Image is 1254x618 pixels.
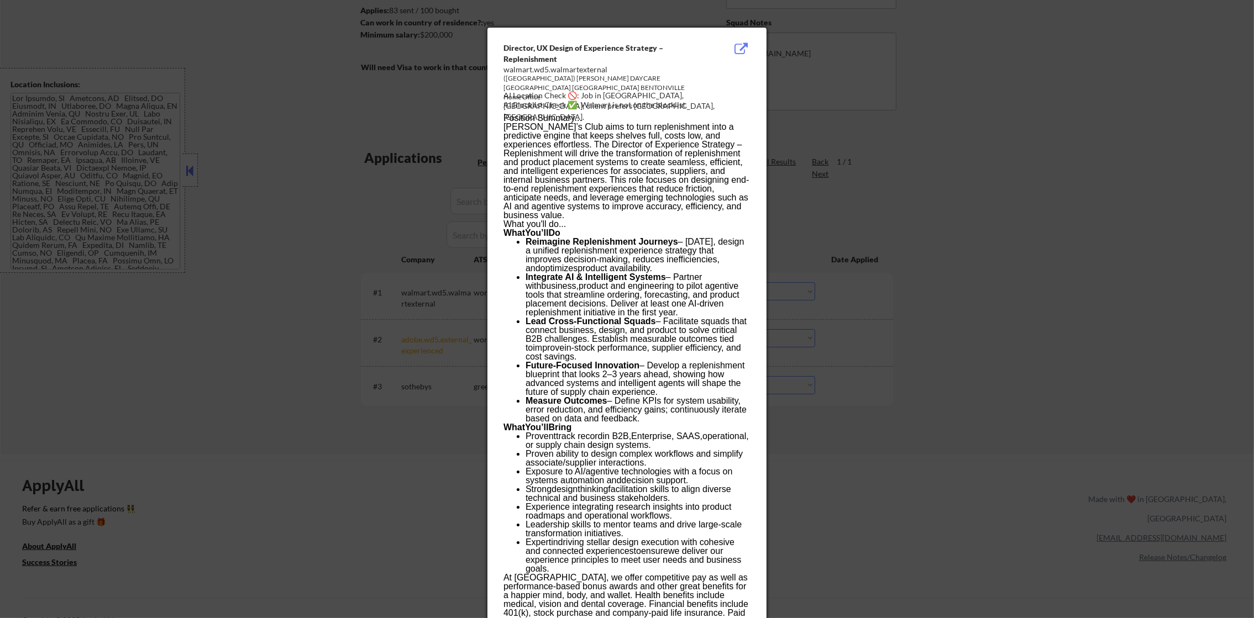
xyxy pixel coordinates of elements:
span: Reimagine Replenishment Journeys [526,237,678,246]
span: and [607,476,622,485]
span: we deliver our experience principles to meet user needs and business goals. [526,546,741,573]
span: design [552,484,578,494]
span: in-stock performance, supplier efficiency, and cost savings. [526,343,741,361]
span: Lead Cross-Functional Squads [526,316,656,326]
span: Enterprise, SAAS, [631,431,702,441]
span: decision support. [621,476,688,485]
span: – [DATE], design a unified replenishment experience strategy that improves decision-making, reduc... [526,237,744,273]
span: optimizes [541,263,578,273]
span: Measure Outcomes [526,396,607,405]
span: Strong [526,484,552,494]
span: Proven ability to design complex workflows and simplify associate/supplier interactions. [526,449,743,467]
span: facilitation skills to align diverse technical and business stakeholders. [526,484,731,503]
span: product and engineering to pilot agentive tools that streamline ordering, forecasting, and produc... [526,281,739,317]
span: improve [533,343,564,352]
span: Bring [548,422,571,432]
span: product availability. [578,263,652,273]
span: You’ll [525,422,548,432]
span: What [503,228,525,237]
span: Integrate AI & Intelligent Systems [526,272,666,282]
div: AI Blocklist Check ✅: Walmart is not on the blocklist. [503,99,755,110]
span: E [526,537,532,547]
span: in [551,537,558,547]
span: to [634,546,641,556]
span: – Develop a replenishment blueprint that looks 2–3 years ahead, showing how advanced systems and ... [526,361,745,397]
span: ensur [641,546,663,556]
span: Exposure to AI/agentive technologies with a focus on systems automation [526,467,732,485]
div: ([GEOGRAPHIC_DATA]) [PERSON_NAME] DAYCARE [GEOGRAPHIC_DATA] [GEOGRAPHIC_DATA] BENTONVILLE Home Of... [503,74,695,102]
span: thinking [578,484,608,494]
span: Experience integrating research insights into product roadmaps and operational workflows. [526,502,732,520]
span: t [549,537,551,547]
span: driving stellar design execution with cohesive and connected experiences [526,537,734,556]
span: Future-Focused Innovation [526,361,639,370]
span: e [663,546,668,556]
span: Leadership skills to mentor teams and drive large-scale transformation initiatives. [526,520,742,538]
span: operational, or supply chain design systems. [526,431,749,450]
span: What you'll do... [503,219,566,229]
span: What [503,422,525,432]
span: Provent [526,431,556,441]
span: in B2B, [603,431,632,441]
span: business, [541,281,579,290]
span: Do [548,228,560,237]
span: xper [532,537,549,547]
span: – Define KPIs for system usability, error reduction, and efficiency gains; continuously iterate b... [526,396,747,423]
span: – Facilitate squads that connect business, design, and product to solve critical B2B challenges. ... [526,316,747,352]
div: Director, UX Design of Experience Strategy – Replenishment [503,43,695,64]
span: track record [556,431,602,441]
span: You’ll [525,228,548,237]
div: walmart.wd5.walmartexternal [503,64,695,75]
span: – Partner with [526,272,702,290]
